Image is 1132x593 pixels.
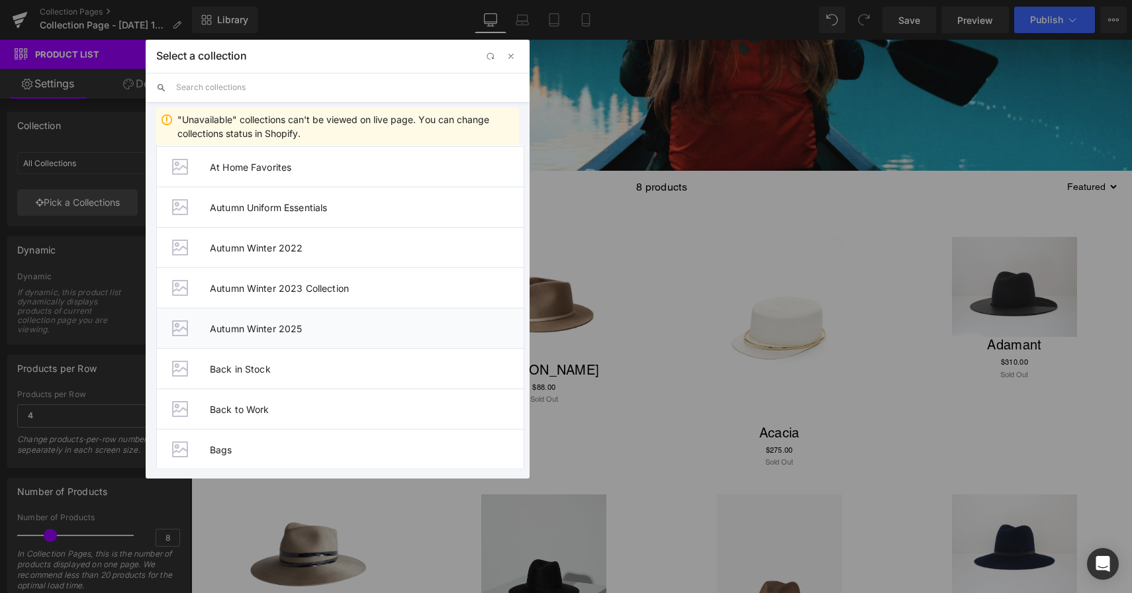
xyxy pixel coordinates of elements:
[297,322,408,338] a: [PERSON_NAME]
[290,197,415,322] img: Abigail Mini
[445,131,496,164] span: 8 products
[210,242,524,253] span: Autumn Winter 2022
[575,406,602,415] span: $275.00
[810,318,837,327] span: $310.00
[176,73,519,102] input: Search collections
[796,297,850,313] a: Adamant
[210,283,524,294] span: Autumn Winter 2023 Collection
[574,418,602,427] span: Sold Out
[210,161,524,173] span: At Home Favorites
[1087,548,1119,580] div: Open Intercom Messenger
[761,455,886,555] img: Agate
[210,202,524,213] span: Autumn Uniform Essentials
[177,113,514,140] div: "Unavailable" collections can't be viewed on live page. You can change collections status in Shop...
[210,363,524,375] span: Back in Stock
[156,49,247,62] p: Select a collection
[526,197,651,385] img: Acacia
[103,322,133,338] a: Abby
[339,355,367,364] span: Sold Out
[210,323,524,334] span: Autumn Winter 2025
[761,197,886,297] img: Adamant
[210,404,524,415] span: Back to Work
[104,355,132,364] span: Sold Out
[574,416,602,428] button: Sold Out
[568,385,608,401] a: Acacia
[92,343,111,352] span: $0.00
[809,330,837,340] span: Sold Out
[339,353,367,365] button: Sold Out
[809,329,837,341] button: Sold Out
[116,343,143,352] span: $253.00
[341,343,364,352] span: $88.00
[104,353,132,365] button: Sold Out
[55,455,180,580] img: Addison
[210,444,524,455] span: Bags
[55,197,180,322] img: Abby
